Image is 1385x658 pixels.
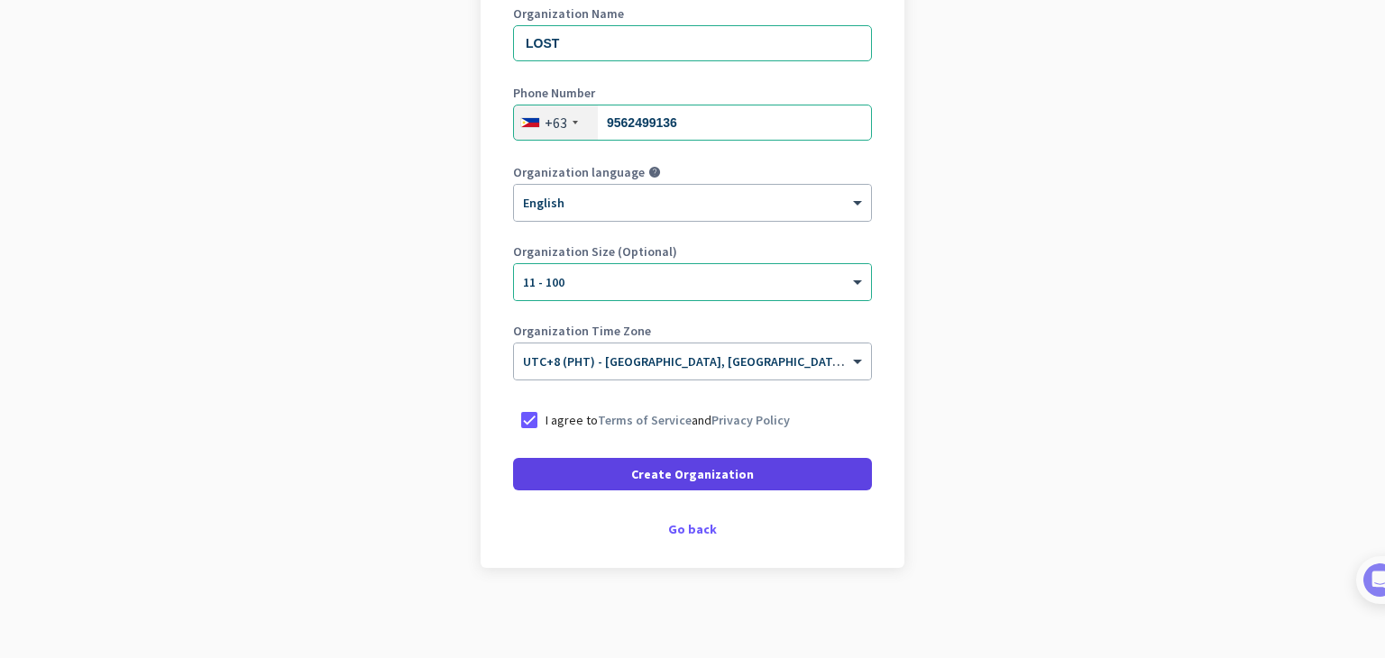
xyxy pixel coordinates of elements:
a: Terms of Service [598,412,692,428]
label: Organization Time Zone [513,324,872,337]
span: Create Organization [631,465,754,483]
label: Organization language [513,166,645,178]
div: Go back [513,523,872,535]
button: Create Organization [513,458,872,490]
label: Phone Number [513,87,872,99]
i: help [648,166,661,178]
label: Organization Size (Optional) [513,245,872,258]
label: Organization Name [513,7,872,20]
p: I agree to and [546,411,790,429]
input: What is the name of your organization? [513,25,872,61]
div: +63 [545,114,567,132]
input: 2 3234 5678 [513,105,872,141]
a: Privacy Policy [711,412,790,428]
